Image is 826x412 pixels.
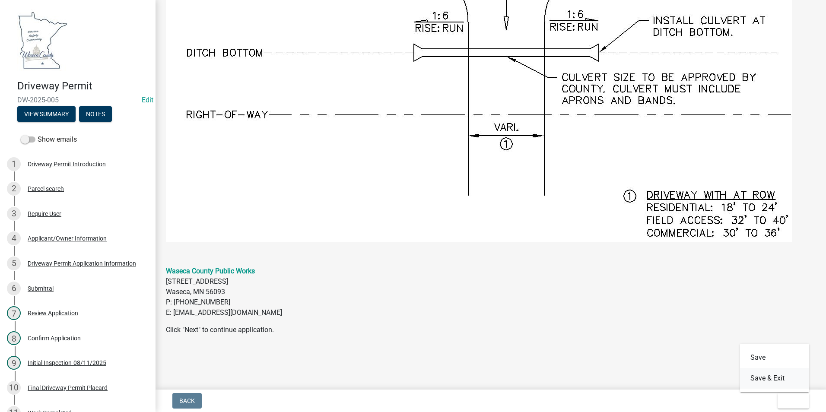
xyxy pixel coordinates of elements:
[7,356,21,370] div: 9
[21,134,77,145] label: Show emails
[28,385,108,391] div: Final Driveway Permit Placard
[28,260,136,266] div: Driveway Permit Application Information
[179,397,195,404] span: Back
[17,9,68,71] img: Waseca County, Minnesota
[28,186,64,192] div: Parcel search
[142,96,153,104] wm-modal-confirm: Edit Application Number
[740,344,809,392] div: Exit
[7,182,21,196] div: 2
[17,106,76,122] button: View Summary
[7,157,21,171] div: 1
[785,397,797,404] span: Exit
[28,235,107,241] div: Applicant/Owner Information
[28,211,61,217] div: Require User
[142,96,153,104] a: Edit
[79,106,112,122] button: Notes
[28,161,106,167] div: Driveway Permit Introduction
[166,267,255,275] a: Waseca County Public Works
[7,207,21,221] div: 3
[28,310,78,316] div: Review Application
[7,231,21,245] div: 4
[28,335,81,341] div: Confirm Application
[166,325,816,335] p: Click "Next" to continue application.
[778,393,809,409] button: Exit
[172,393,202,409] button: Back
[28,360,106,366] div: Initial Inspection-08/11/2025
[17,80,149,92] h4: Driveway Permit
[7,381,21,395] div: 10
[79,111,112,118] wm-modal-confirm: Notes
[28,285,54,292] div: Submittal
[7,282,21,295] div: 6
[17,111,76,118] wm-modal-confirm: Summary
[166,266,816,318] p: [STREET_ADDRESS] Waseca, MN 56093 P: [PHONE_NUMBER] E: [EMAIL_ADDRESS][DOMAIN_NAME]
[7,306,21,320] div: 7
[7,257,21,270] div: 5
[7,331,21,345] div: 8
[17,96,138,104] span: DW-2025-005
[740,368,809,389] button: Save & Exit
[740,347,809,368] button: Save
